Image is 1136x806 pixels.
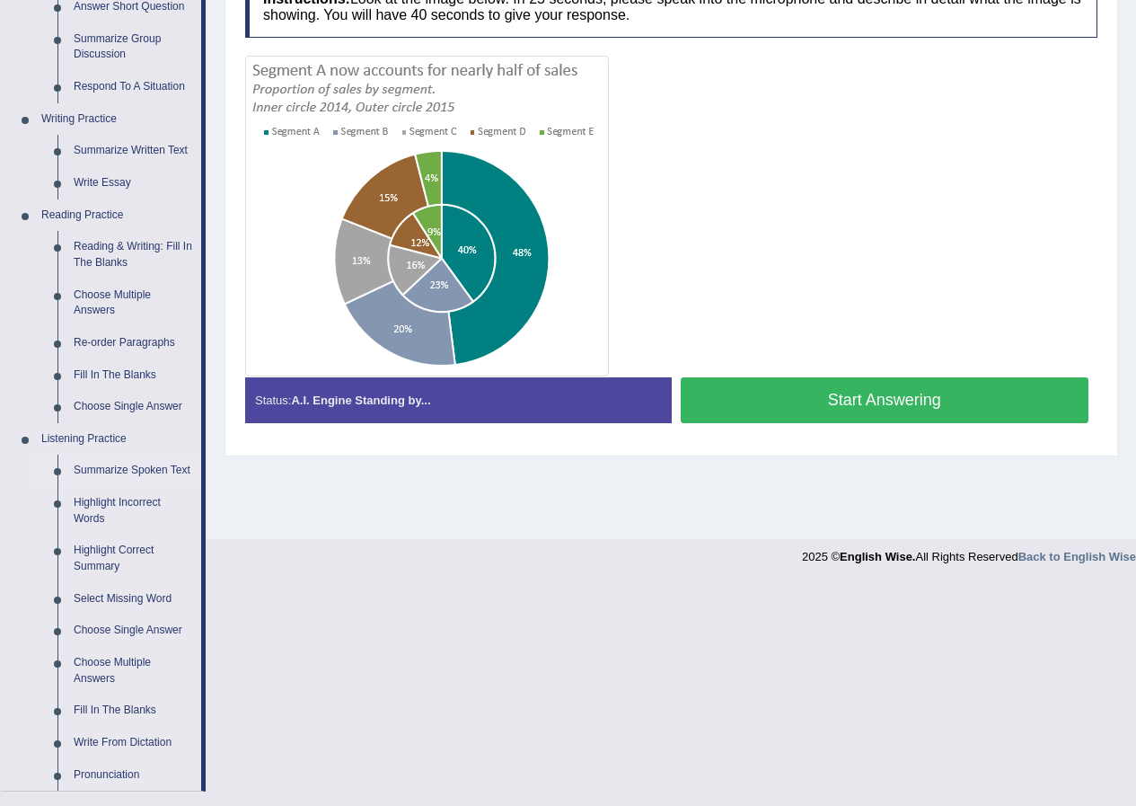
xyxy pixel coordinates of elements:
strong: English Wise. [840,550,915,563]
div: Status: [245,377,672,423]
a: Highlight Incorrect Words [66,487,201,535]
a: Choose Single Answer [66,391,201,423]
a: Reading & Writing: Fill In The Blanks [66,231,201,279]
a: Write Essay [66,167,201,199]
div: 2025 © All Rights Reserved [802,539,1136,565]
a: Highlight Correct Summary [66,535,201,582]
a: Choose Multiple Answers [66,279,201,327]
a: Listening Practice [33,423,201,456]
a: Summarize Spoken Text [66,455,201,487]
a: Fill In The Blanks [66,695,201,727]
a: Pronunciation [66,759,201,792]
a: Reading Practice [33,199,201,232]
a: Back to English Wise [1018,550,1136,563]
a: Select Missing Word [66,583,201,616]
strong: A.I. Engine Standing by... [291,394,430,407]
button: Start Answering [681,377,1089,423]
a: Choose Single Answer [66,615,201,647]
a: Summarize Written Text [66,135,201,167]
a: Respond To A Situation [66,71,201,103]
a: Write From Dictation [66,727,201,759]
a: Choose Multiple Answers [66,647,201,695]
a: Fill In The Blanks [66,359,201,392]
a: Summarize Group Discussion [66,23,201,71]
a: Writing Practice [33,103,201,136]
a: Re-order Paragraphs [66,327,201,359]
